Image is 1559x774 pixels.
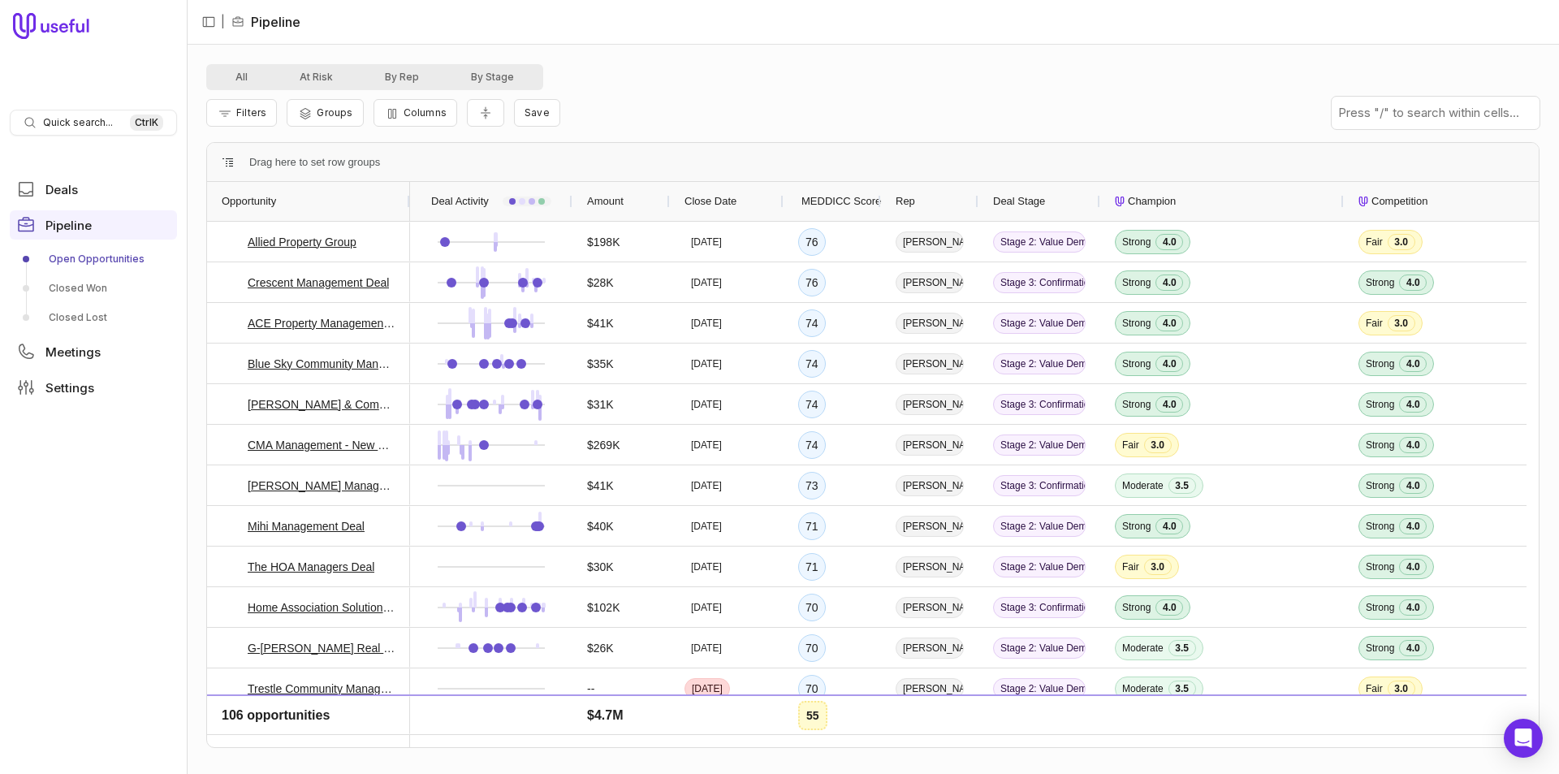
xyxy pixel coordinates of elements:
span: Fair [1122,723,1139,736]
div: 69 [798,716,826,743]
span: 3.0 [1388,234,1415,250]
span: Stage 3: Confirmation [993,475,1086,496]
span: 4.0 [1399,518,1427,534]
li: Pipeline [231,12,300,32]
a: ACE Property Management, Inc. - New Deal [248,313,395,333]
time: [DATE] [691,642,722,655]
span: 4.0 [1155,315,1183,331]
span: Drag here to set row groups [249,153,380,172]
time: [DATE] [691,276,722,289]
span: Stage 3: Confirmation [993,394,1086,415]
time: [DATE] [691,357,722,370]
div: 74 [798,391,826,418]
span: Strong [1122,236,1151,249]
span: Groups [317,106,352,119]
span: Settings [45,382,94,394]
span: Stage 2: Value Demonstration [993,719,1086,740]
span: 4.0 [1399,599,1427,616]
a: Open Opportunities [10,246,177,272]
a: Mihi Management Deal [248,517,365,536]
a: Crescent Management Deal [248,273,389,292]
button: By Rep [359,67,445,87]
a: Pipeline [10,210,177,240]
span: [PERSON_NAME] [896,231,964,253]
a: Meetings [10,337,177,366]
span: 4.0 [1399,478,1427,494]
div: 70 [798,594,826,621]
a: Deals [10,175,177,204]
span: Champion [1128,192,1176,211]
div: 74 [798,350,826,378]
span: [PERSON_NAME] [896,678,964,699]
div: Open Intercom Messenger [1504,719,1543,758]
div: 71 [798,512,826,540]
a: The HOA Managers Deal [248,557,374,577]
span: Fair [1366,236,1383,249]
a: [PERSON_NAME] Management - New Deal [248,476,395,495]
span: Stage 2: Value Demonstration [993,556,1086,577]
span: $198K [587,232,620,252]
div: MEDDICC Score [798,182,866,221]
span: 4.0 [1399,356,1427,372]
span: Fair [1122,560,1139,573]
div: 76 [798,228,826,256]
span: Stage 2: Value Demonstration [993,435,1086,456]
span: $153K [587,720,620,739]
time: [DATE] [691,520,722,533]
button: Collapse sidebar [196,10,221,34]
span: $35K [587,354,614,374]
span: -- [587,679,594,698]
span: Stage 2: Value Demonstration [993,638,1086,659]
span: 4.0 [1399,559,1427,575]
div: 76 [798,269,826,296]
span: MEDDICC Score [801,192,881,211]
span: Amount [587,192,624,211]
span: Strong [1366,520,1394,533]
span: Strong [1366,642,1394,655]
span: Pipeline [45,219,92,231]
button: All [209,67,274,87]
span: Save [525,106,550,119]
span: Strong [1366,357,1394,370]
span: Stage 2: Value Demonstration [993,231,1086,253]
span: Filters [236,106,266,119]
span: 3.5 [1168,640,1196,656]
span: Fair [1122,439,1139,452]
button: At Risk [274,67,359,87]
span: 3.0 [1388,721,1415,737]
span: Stage 3: Confirmation [993,597,1086,618]
span: Stage 2: Value Demonstration [993,353,1086,374]
span: Moderate [1122,642,1164,655]
span: 3.5 [1168,478,1196,494]
span: [PERSON_NAME] [896,272,964,293]
span: [PERSON_NAME] [896,313,964,334]
span: Strong [1366,560,1394,573]
div: Champion [1115,182,1329,221]
span: 4.0 [1399,275,1427,291]
span: Columns [404,106,447,119]
span: $102K [587,598,620,617]
a: Closed Won [10,275,177,301]
span: Strong [1122,357,1151,370]
span: Quick search... [43,116,113,129]
span: [PERSON_NAME] [896,394,964,415]
time: [DATE] [691,479,722,492]
span: Close Date [684,192,736,211]
span: $31K [587,395,614,414]
span: Meetings [45,346,101,358]
a: [PERSON_NAME] & Company - New Deal [248,395,395,414]
span: [PERSON_NAME] [896,556,964,577]
span: Stage 2: Value Demonstration [993,313,1086,334]
a: CMA Management - New Deal [248,435,395,455]
span: Opportunity [222,192,276,211]
span: 3.5 [1168,681,1196,697]
button: Columns [374,99,457,127]
span: Competition [1371,192,1427,211]
div: 70 [798,675,826,703]
time: [DATE] [692,682,723,695]
span: 4.0 [1155,356,1183,372]
span: 3.0 [1388,681,1415,697]
span: $41K [587,476,614,495]
span: [PERSON_NAME] [896,719,964,740]
span: [PERSON_NAME] [896,475,964,496]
